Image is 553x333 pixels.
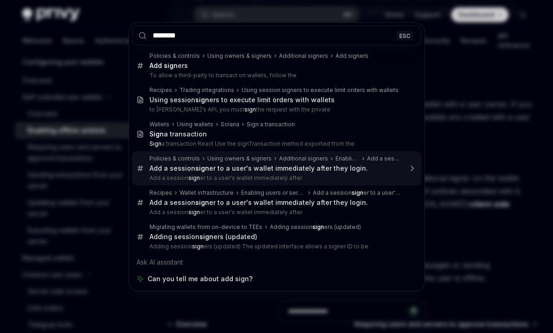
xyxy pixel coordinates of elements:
[192,243,204,250] b: sign
[207,155,272,162] div: Using owners & signers
[312,223,324,230] b: sign
[247,121,295,128] div: Sign a transaction
[149,121,169,128] div: Wallets
[149,86,172,94] div: Recipes
[149,243,402,250] p: Adding session ers (updated) The updated interface allows a signer ID to be
[397,31,413,40] div: ESC
[188,209,200,216] b: sign
[149,130,164,138] b: Sign
[132,254,422,271] div: Ask AI assistant
[149,130,207,138] div: a transaction
[207,52,272,60] div: Using owners & signers
[149,189,172,197] div: Recipes
[149,72,402,79] p: To allow a third-party to transact on wallets, follow the
[270,223,361,231] div: Adding session ers (updated)
[199,233,213,240] b: sign
[149,155,200,162] div: Policies & controls
[149,209,402,216] p: Add a session er to a user's wallet immediately after
[195,96,209,104] b: sign
[279,155,328,162] div: Additional signers
[242,86,398,94] div: Using session signers to execute limit orders with wallets
[180,189,234,197] div: Wallet infrastructure
[149,106,402,113] p: to [PERSON_NAME]'s API, you must the request with the private
[195,164,209,172] b: sign
[149,233,257,241] div: Adding session ers (updated)
[149,198,368,207] div: Add a session er to a user's wallet immediately after they login.
[313,189,402,197] div: Add a session er to a user's wallet immediately after they login.
[367,155,402,162] div: Add a session er to a user's wallet immediately after they login.
[149,140,402,148] p: a transaction React Use the signTransaction method exported from the
[149,62,178,69] b: Add sign
[352,189,363,196] b: sign
[221,121,239,128] div: Solana
[336,155,360,162] div: Enabling users or servers to execute transactions
[188,174,200,181] b: sign
[149,164,368,173] div: Add a session er to a user's wallet immediately after they login.
[177,121,213,128] div: Using wallets
[148,274,253,284] span: Can you tell me about add sign?
[149,96,335,104] div: Using session ers to execute limit orders with wallets
[336,52,368,60] div: Add signers
[279,52,328,60] div: Additional signers
[241,189,306,197] div: Enabling users or servers to execute transactions
[244,106,256,113] b: sign
[180,86,234,94] div: Trading integrations
[149,140,162,147] b: Sign
[149,62,188,70] div: ers
[149,52,200,60] div: Policies & controls
[195,198,209,206] b: sign
[149,223,262,231] div: Migrating wallets from on-device to TEEs
[149,174,402,182] p: Add a session er to a user's wallet immediately after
